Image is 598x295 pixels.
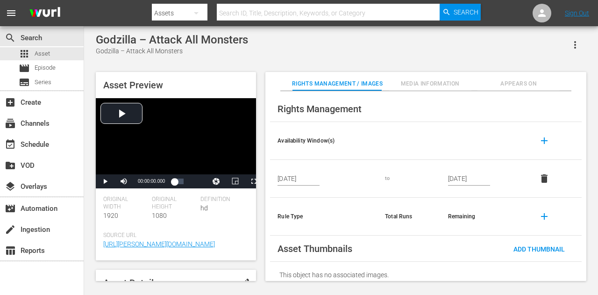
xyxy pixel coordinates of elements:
span: 00:00:00.000 [138,179,165,184]
span: Channels [5,118,16,129]
a: [URL][PERSON_NAME][DOMAIN_NAME] [103,240,215,248]
th: Remaining [441,198,526,236]
span: Media Information [389,79,471,89]
span: Series [35,78,51,87]
button: Play [96,174,114,188]
span: VOD [5,160,16,171]
span: hd [200,204,208,212]
span: Ingestion [5,224,16,235]
span: Schedule [5,139,16,150]
span: Automation [5,203,16,214]
button: add [533,205,555,228]
span: Add Thumbnail [506,245,572,253]
button: edit [234,272,256,294]
button: add [533,130,555,152]
span: edit [239,277,250,288]
th: Availability Window(s) [270,122,377,160]
button: Mute [114,174,133,188]
span: Create [5,97,16,108]
span: Search [5,32,16,43]
button: Search [440,4,481,21]
span: Definition [200,196,244,203]
span: add [539,211,550,222]
span: 1920 [103,212,118,219]
button: Fullscreen [244,174,263,188]
div: to [385,175,433,182]
span: Rights Management [278,103,362,115]
span: Search [454,4,478,21]
span: Asset [19,48,30,59]
button: delete [533,167,555,190]
span: Original Height [152,196,196,211]
span: Overlays [5,181,16,192]
span: Asset Preview [103,79,163,91]
span: Series [19,77,30,88]
span: 1080 [152,212,167,219]
span: Episode [19,63,30,74]
button: Picture-in-Picture [226,174,244,188]
th: Rule Type [270,198,377,236]
span: Asset Details [103,277,158,288]
span: Appears On [477,79,560,89]
div: Godzilla – Attack All Monsters [96,33,248,46]
span: Original Width [103,196,147,211]
button: Jump To Time [207,174,226,188]
div: This object has no associated images. [270,262,582,288]
a: Sign Out [565,9,589,17]
span: Source Url [103,232,244,239]
span: delete [539,173,550,184]
div: Progress Bar [174,179,184,184]
div: Godzilla – Attack All Monsters [96,46,248,56]
span: Episode [35,63,56,72]
img: ans4CAIJ8jUAAAAAAAAAAAAAAAAAAAAAAAAgQb4GAAAAAAAAAAAAAAAAAAAAAAAAJMjXAAAAAAAAAAAAAAAAAAAAAAAAgAT5G... [22,2,67,24]
span: Reports [5,245,16,256]
span: menu [6,7,17,19]
button: Add Thumbnail [506,240,572,257]
span: Asset Thumbnails [278,243,352,254]
span: Rights Management / Images [292,79,383,89]
span: add [539,135,550,146]
div: Video Player [96,98,256,188]
th: Total Runs [377,198,441,236]
span: Asset [35,49,50,58]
